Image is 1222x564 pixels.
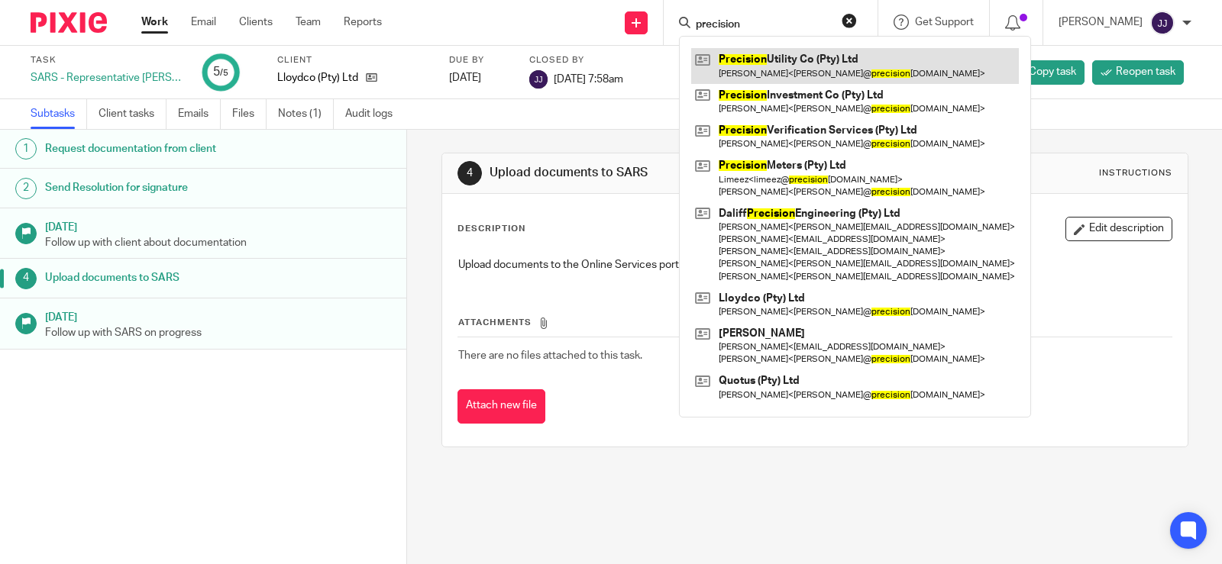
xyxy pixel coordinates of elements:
p: [PERSON_NAME] [1059,15,1143,30]
h1: [DATE] [45,306,392,325]
img: svg%3E [529,70,548,89]
a: Emails [178,99,221,129]
div: 4 [15,268,37,289]
label: Due by [449,54,510,66]
a: Notes (1) [278,99,334,129]
a: Reports [344,15,382,30]
img: Pixie [31,12,107,33]
span: Reopen task [1116,64,1175,79]
div: SARS - Representative [PERSON_NAME] [31,70,183,85]
p: Description [457,223,525,235]
img: svg%3E [1150,11,1175,35]
button: Edit description [1065,217,1172,241]
a: Email [191,15,216,30]
div: 5 [213,63,228,81]
a: Copy task [1005,60,1085,85]
span: Get Support [915,17,974,27]
button: Attach new file [457,389,545,424]
h1: [DATE] [45,216,392,235]
a: Work [141,15,168,30]
div: 4 [457,161,482,185]
a: Reopen task [1092,60,1184,85]
span: Attachments [458,318,532,327]
a: Client tasks [99,99,166,129]
label: Closed by [529,54,623,66]
span: [DATE] 7:58am [554,73,623,84]
div: 1 [15,138,37,160]
h1: Upload documents to SARS [45,266,276,289]
p: Upload documents to the Online Services portal on SARS website. [458,257,1172,272]
div: 2 [15,178,37,199]
h1: Send Resolution for signature [45,176,276,199]
a: Clients [239,15,273,30]
p: Lloydco (Pty) Ltd [277,70,358,85]
input: Search [694,18,832,32]
a: Team [296,15,321,30]
button: Clear [842,13,857,28]
a: Files [232,99,267,129]
div: [DATE] [449,70,510,85]
h1: Upload documents to SARS [490,165,847,181]
label: Task [31,54,183,66]
small: /5 [220,69,228,77]
a: Audit logs [345,99,404,129]
a: Subtasks [31,99,87,129]
span: Copy task [1029,64,1076,79]
h1: Request documentation from client [45,137,276,160]
p: Follow up with SARS on progress [45,325,392,340]
p: Follow up with client about documentation [45,235,392,250]
span: There are no files attached to this task. [458,350,642,361]
div: Instructions [1099,167,1172,179]
label: Client [277,54,430,66]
